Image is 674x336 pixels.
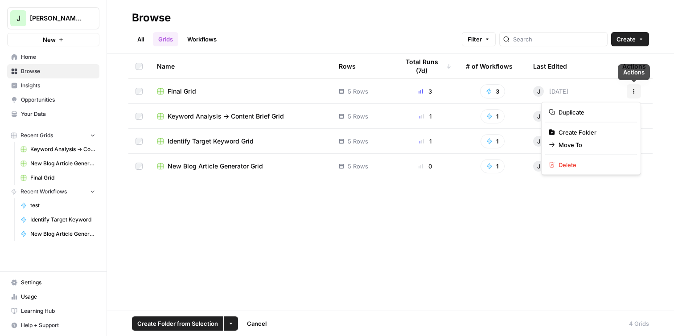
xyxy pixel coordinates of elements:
div: # of Workflows [466,54,513,78]
a: Browse [7,64,99,78]
span: Move To [559,140,630,149]
div: 0 [399,162,452,171]
span: New Blog Article Generator Grid [168,162,263,171]
a: Identify Target Keyword Grid [157,137,325,146]
span: Insights [21,82,95,90]
a: Keyword Analysis -> Content Brief Grid [157,112,325,121]
button: Create [611,32,649,46]
button: Cancel [242,316,272,331]
a: Learning Hub [7,304,99,318]
a: Your Data [7,107,99,121]
div: Total Runs (7d) [399,54,452,78]
span: Recent Workflows [21,188,67,196]
span: Duplicate [559,108,630,117]
span: Your Data [21,110,95,118]
button: Create Folder from Selection [132,316,223,331]
span: Delete [559,160,630,169]
a: Keyword Analysis -> Content Brief Grid [16,142,99,156]
a: Final Grid [157,87,325,96]
span: Help + Support [21,321,95,329]
button: Help + Support [7,318,99,332]
button: 1 [481,109,505,123]
a: Usage [7,290,99,304]
span: New [43,35,56,44]
span: 5 Rows [348,87,368,96]
span: Create Folder [559,128,630,137]
span: Final Grid [168,87,196,96]
a: Grids [153,32,178,46]
div: Name [157,54,325,78]
div: Browse [132,11,171,25]
button: Workspace: Jeremy - Example [7,7,99,29]
a: Identify Target Keyword [16,213,99,227]
span: 5 Rows [348,162,368,171]
span: Identify Target Keyword Grid [168,137,254,146]
a: Opportunities [7,93,99,107]
a: Insights [7,78,99,93]
span: J [537,162,540,171]
input: Search [513,35,604,44]
span: New Blog Article Generator [30,230,95,238]
a: Settings [7,275,99,290]
span: Identify Target Keyword [30,216,95,224]
button: 1 [481,134,505,148]
button: Filter [462,32,496,46]
button: Recent Grids [7,129,99,142]
span: Home [21,53,95,61]
div: [DATE] [533,161,568,172]
a: Final Grid [16,171,99,185]
span: Browse [21,67,95,75]
span: Settings [21,279,95,287]
span: J [537,87,540,96]
a: Workflows [182,32,222,46]
div: Last Edited [533,54,567,78]
div: 3 [399,87,452,96]
button: New [7,33,99,46]
span: Opportunities [21,96,95,104]
span: 5 Rows [348,137,368,146]
span: J [537,112,540,121]
a: New Blog Article Generator [16,227,99,241]
span: Filter [468,35,482,44]
span: Create Folder from Selection [137,319,218,328]
span: Final Grid [30,174,95,182]
a: Home [7,50,99,64]
a: New Blog Article Generator Grid [16,156,99,171]
div: [DATE] [533,86,568,97]
span: Keyword Analysis -> Content Brief Grid [30,145,95,153]
a: New Blog Article Generator Grid [157,162,325,171]
a: All [132,32,149,46]
div: 4 Grids [629,319,649,328]
div: 1 [399,112,452,121]
div: Actions [622,54,646,78]
span: Cancel [247,319,267,328]
button: 3 [480,84,505,98]
a: test [16,198,99,213]
span: 5 Rows [348,112,368,121]
button: 1 [481,159,505,173]
span: Learning Hub [21,307,95,315]
span: Recent Grids [21,131,53,139]
span: J [16,13,21,24]
div: 1 [399,137,452,146]
div: [DATE] [533,136,568,147]
span: Create [616,35,636,44]
span: [PERSON_NAME] - Example [30,14,84,23]
span: New Blog Article Generator Grid [30,160,95,168]
button: Recent Workflows [7,185,99,198]
span: test [30,201,95,209]
span: Usage [21,293,95,301]
span: J [537,137,540,146]
span: Keyword Analysis -> Content Brief Grid [168,112,284,121]
div: Rows [339,54,356,78]
div: [DATE] [533,111,568,122]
